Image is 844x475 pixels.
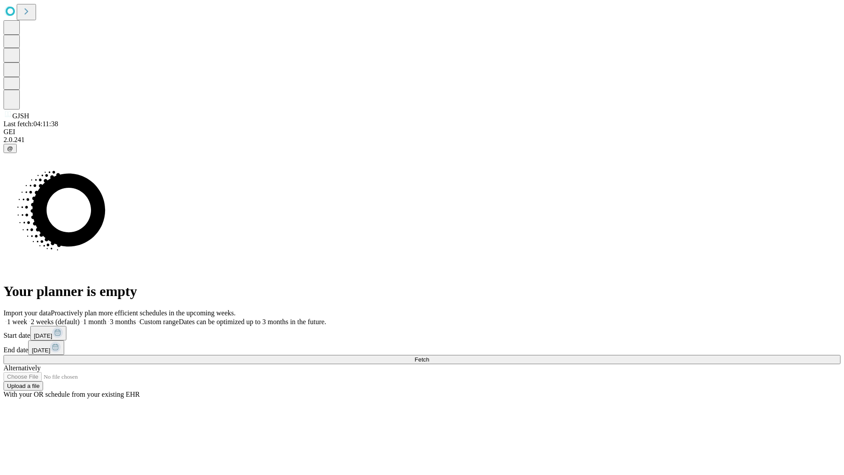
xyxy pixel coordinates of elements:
[415,356,429,363] span: Fetch
[30,326,66,340] button: [DATE]
[4,391,140,398] span: With your OR schedule from your existing EHR
[4,381,43,391] button: Upload a file
[4,364,40,372] span: Alternatively
[12,112,29,120] span: GJSH
[4,309,51,317] span: Import your data
[110,318,136,325] span: 3 months
[4,128,840,136] div: GEI
[32,347,50,354] span: [DATE]
[31,318,80,325] span: 2 weeks (default)
[4,355,840,364] button: Fetch
[7,145,13,152] span: @
[139,318,178,325] span: Custom range
[179,318,326,325] span: Dates can be optimized up to 3 months in the future.
[7,318,27,325] span: 1 week
[51,309,236,317] span: Proactively plan more efficient schedules in the upcoming weeks.
[4,136,840,144] div: 2.0.241
[4,120,58,128] span: Last fetch: 04:11:38
[4,144,17,153] button: @
[83,318,106,325] span: 1 month
[4,326,840,340] div: Start date
[4,340,840,355] div: End date
[34,332,52,339] span: [DATE]
[4,283,840,300] h1: Your planner is empty
[28,340,64,355] button: [DATE]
